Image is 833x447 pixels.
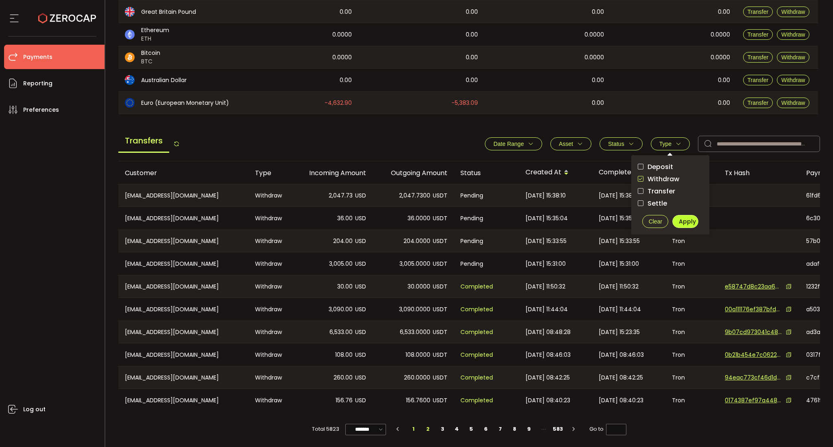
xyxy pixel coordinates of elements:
span: 204.0000 [403,237,430,246]
span: Preferences [23,104,59,116]
span: 2,047.73 [329,191,353,200]
span: Completed [460,396,493,405]
button: Withdraw [777,29,809,40]
li: 6 [479,423,493,435]
div: Tron [665,367,718,388]
span: Pending [460,237,483,246]
span: USDT [433,191,447,200]
div: Tron [665,343,718,366]
div: Withdraw [249,389,291,412]
span: 6,533.00 [329,328,353,337]
div: Completed At [592,166,665,180]
div: [EMAIL_ADDRESS][DOMAIN_NAME] [118,298,249,321]
span: Reporting [23,78,52,89]
div: [EMAIL_ADDRESS][DOMAIN_NAME] [118,230,249,252]
span: [DATE] 11:44:04 [599,305,641,314]
span: USDT [433,373,447,382]
div: [EMAIL_ADDRESS][DOMAIN_NAME] [118,343,249,366]
span: 0.0000 [332,30,352,39]
span: Apply [679,217,696,226]
span: 30.0000 [408,282,430,291]
span: Go to [589,423,626,435]
div: Withdraw [249,252,291,275]
span: [DATE] 08:40:23 [599,396,643,405]
span: 94eac773cf46d1d56d520bf12c9aabe8991a2c7eed3c21aba93c2c65bbe23a14 [725,373,782,382]
span: USDT [433,328,447,337]
span: 30.00 [337,282,353,291]
span: [DATE] 15:31:00 [526,259,566,269]
img: eur_portfolio.svg [125,98,135,108]
span: USD [355,373,366,382]
span: 3,090.0000 [399,305,430,314]
button: Transfer [743,52,773,63]
div: [EMAIL_ADDRESS][DOMAIN_NAME] [118,252,249,275]
span: 0.00 [718,76,730,85]
span: Payments [23,51,52,63]
span: Great Britain Pound [141,8,196,16]
span: [DATE] 08:46:03 [526,350,571,360]
span: [DATE] 15:23:35 [599,328,640,337]
span: Type [659,141,672,147]
div: Withdraw [249,298,291,321]
span: 0.00 [466,30,478,39]
span: Transfer [748,100,769,106]
div: [EMAIL_ADDRESS][DOMAIN_NAME] [118,367,249,388]
span: USDT [433,350,447,360]
div: Created At [519,166,592,180]
li: 7 [493,423,508,435]
span: [DATE] 15:35:04 [599,214,641,223]
span: [DATE] 11:44:04 [526,305,568,314]
span: USDT [433,396,447,405]
span: Transfer [748,9,769,15]
span: USDT [433,259,447,269]
span: 0.00 [718,7,730,17]
span: 0.0000 [584,30,604,39]
img: aud_portfolio.svg [125,75,135,85]
span: Completed [460,305,493,314]
span: [DATE] 15:31:00 [599,259,639,269]
button: Transfer [743,29,773,40]
span: e58747d8c23aa604fc7ab0669467077d9a9cf77ea74d06917c5ad144cc730e5d [725,282,782,291]
div: Customer [118,168,249,178]
span: Clear [649,218,662,225]
div: Withdraw [249,276,291,297]
div: Withdraw [249,343,291,366]
iframe: Chat Widget [792,408,833,447]
span: USD [355,328,366,337]
span: 3,005.00 [329,259,353,269]
span: Withdraw [781,9,805,15]
button: Withdraw [777,7,809,17]
span: Date Range [493,141,524,147]
li: 3 [435,423,450,435]
span: [DATE] 08:48:28 [526,328,571,337]
span: Withdraw [781,54,805,61]
span: USD [355,191,366,200]
button: Clear [642,215,668,228]
div: Outgoing Amount [373,168,454,178]
span: 0.00 [592,76,604,85]
div: Type [249,168,291,178]
span: Completed [460,328,493,337]
span: Euro (European Monetary Unit) [141,99,229,107]
button: Transfer [743,75,773,85]
div: Withdraw [249,207,291,230]
button: Withdraw [777,98,809,108]
span: [DATE] 08:46:03 [599,350,644,360]
span: Transfer [748,77,769,83]
span: Status [608,141,624,147]
span: 0.00 [592,98,604,108]
span: [DATE] 15:35:04 [526,214,568,223]
span: Completed [460,373,493,382]
span: USD [355,237,366,246]
div: [EMAIL_ADDRESS][DOMAIN_NAME] [118,207,249,230]
span: [DATE] 15:33:55 [526,237,567,246]
span: [DATE] 15:38:10 [526,191,566,200]
img: btc_portfolio.svg [125,52,135,62]
span: USDT [433,214,447,223]
span: 0.00 [466,53,478,62]
span: [DATE] 08:40:23 [526,396,570,405]
span: USD [355,350,366,360]
span: USD [355,396,366,405]
span: 204.00 [333,237,353,246]
button: Apply [672,215,698,228]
